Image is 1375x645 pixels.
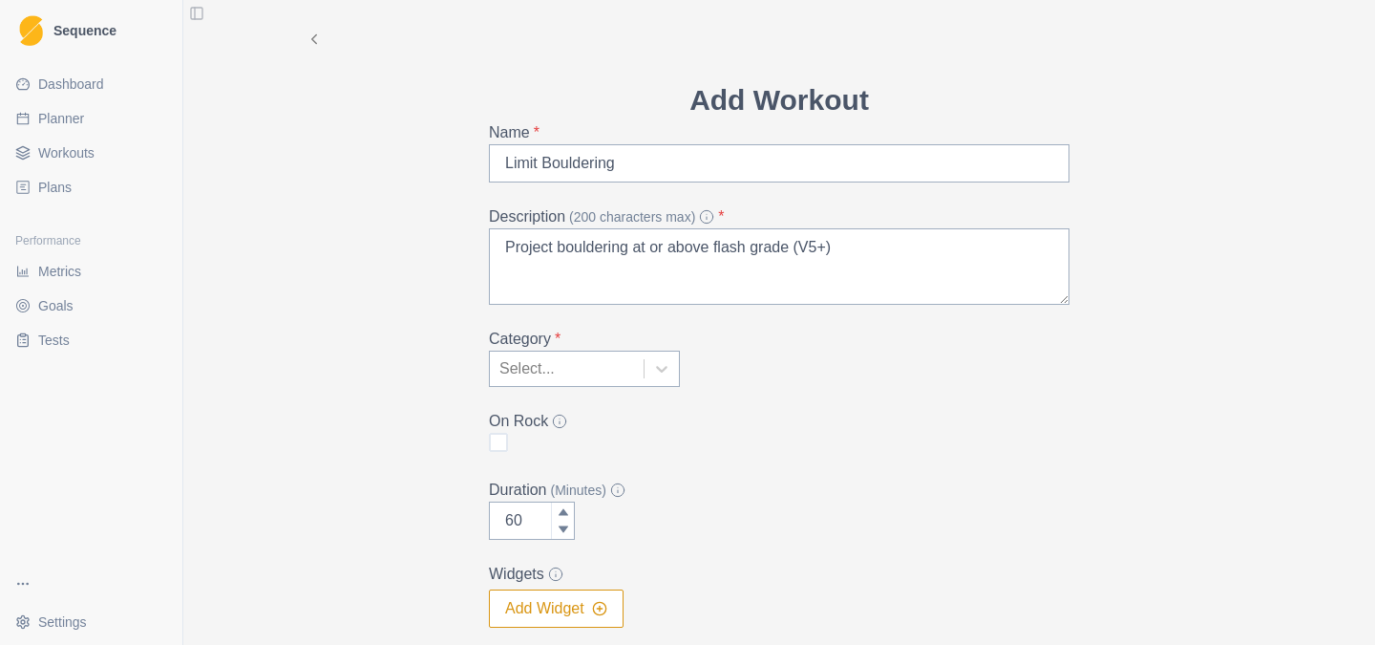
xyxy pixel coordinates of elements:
label: Widgets [489,563,1058,586]
a: Planner [8,103,175,134]
img: Logo [19,15,43,47]
span: Metrics [38,262,81,281]
a: Dashboard [8,69,175,99]
span: (200 characters max) [569,207,695,227]
input: 120 [489,502,575,540]
a: Metrics [8,256,175,287]
span: Tests [38,331,70,350]
a: Plans [8,172,175,203]
span: Workouts [38,143,95,162]
span: Sequence [53,24,116,37]
a: LogoSequence [8,8,175,54]
p: Add Workout [489,78,1069,121]
legend: On Rock [489,410,1058,433]
span: (Minutes) [550,481,605,501]
span: Plans [38,178,72,197]
input: Fingerboard - Max Hangs [489,144,1069,183]
label: Category [489,328,1058,351]
a: Tests [8,325,175,355]
label: Duration [489,479,1058,502]
span: Dashboard [38,75,104,94]
button: Add Widget [489,590,624,628]
span: Goals [38,296,74,315]
a: Goals [8,290,175,321]
label: Name [489,121,1058,144]
div: Performance [8,226,175,256]
a: Workouts [8,138,175,168]
button: Settings [8,607,175,637]
span: Planner [38,109,84,128]
label: Description [489,205,1058,228]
